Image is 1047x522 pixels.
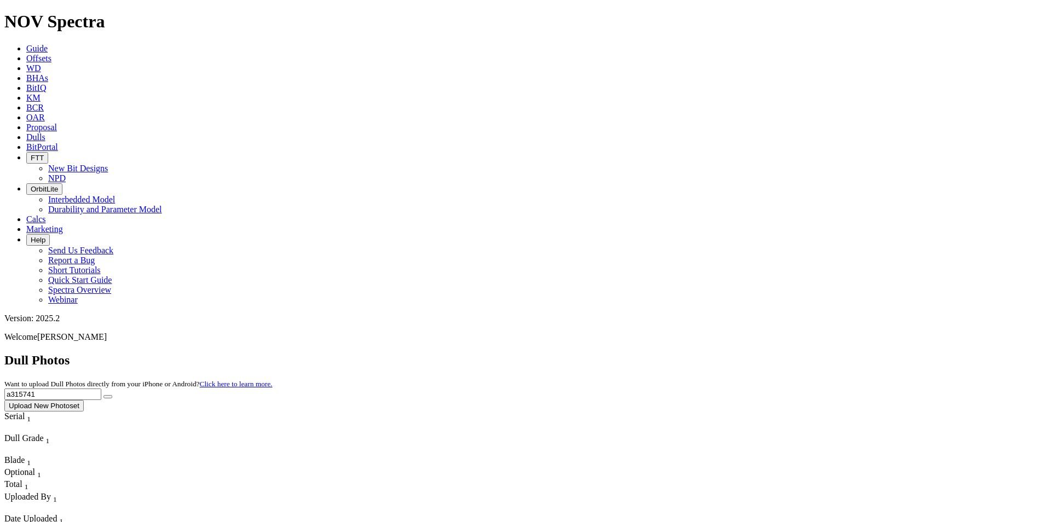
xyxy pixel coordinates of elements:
a: Guide [26,44,48,53]
a: BitPortal [26,142,58,152]
button: Upload New Photoset [4,400,84,411]
a: BitIQ [26,83,46,92]
a: Proposal [26,123,57,132]
a: Webinar [48,295,78,304]
a: WD [26,63,41,73]
div: Blade Sort None [4,455,43,467]
a: Spectra Overview [48,285,111,294]
span: Optional [4,467,35,477]
a: Durability and Parameter Model [48,205,162,214]
sub: 1 [25,483,28,491]
button: FTT [26,152,48,164]
span: Sort None [25,479,28,489]
a: Quick Start Guide [48,275,112,285]
span: Sort None [27,411,31,421]
div: Sort None [4,411,51,433]
a: Calcs [26,214,46,224]
small: Want to upload Dull Photos directly from your iPhone or Android? [4,380,272,388]
sub: 1 [53,495,57,503]
div: Sort None [4,492,107,514]
div: Version: 2025.2 [4,314,1043,323]
div: Column Menu [4,445,81,455]
a: BCR [26,103,44,112]
button: Help [26,234,50,246]
span: Serial [4,411,25,421]
span: OrbitLite [31,185,58,193]
div: Column Menu [4,424,51,433]
a: Send Us Feedback [48,246,113,255]
span: Help [31,236,45,244]
a: KM [26,93,41,102]
a: BHAs [26,73,48,83]
a: Short Tutorials [48,265,101,275]
sub: 1 [46,437,50,445]
input: Search Serial Number [4,388,101,400]
span: Sort None [46,433,50,443]
span: Dull Grade [4,433,44,443]
a: Offsets [26,54,51,63]
a: New Bit Designs [48,164,108,173]
a: Marketing [26,224,63,234]
div: Sort None [4,479,43,491]
span: FTT [31,154,44,162]
div: Dull Grade Sort None [4,433,81,445]
a: NPD [48,173,66,183]
span: [PERSON_NAME] [37,332,107,341]
p: Welcome [4,332,1043,342]
div: Total Sort None [4,479,43,491]
span: Total [4,479,22,489]
div: Sort None [4,433,81,455]
div: Uploaded By Sort None [4,492,107,504]
a: Dulls [26,132,45,142]
button: OrbitLite [26,183,62,195]
div: Optional Sort None [4,467,43,479]
span: Sort None [53,492,57,501]
div: Column Menu [4,504,107,514]
div: Sort None [4,455,43,467]
span: Uploaded By [4,492,51,501]
span: Sort None [27,455,31,465]
sub: 1 [27,459,31,467]
sub: 1 [27,415,31,423]
h1: NOV Spectra [4,11,1043,32]
span: Sort None [37,467,41,477]
a: Report a Bug [48,256,95,265]
div: Sort None [4,467,43,479]
a: OAR [26,113,45,122]
a: Interbedded Model [48,195,115,204]
sub: 1 [37,471,41,479]
h2: Dull Photos [4,353,1043,368]
div: Serial Sort None [4,411,51,424]
a: Click here to learn more. [200,380,273,388]
span: Blade [4,455,25,465]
